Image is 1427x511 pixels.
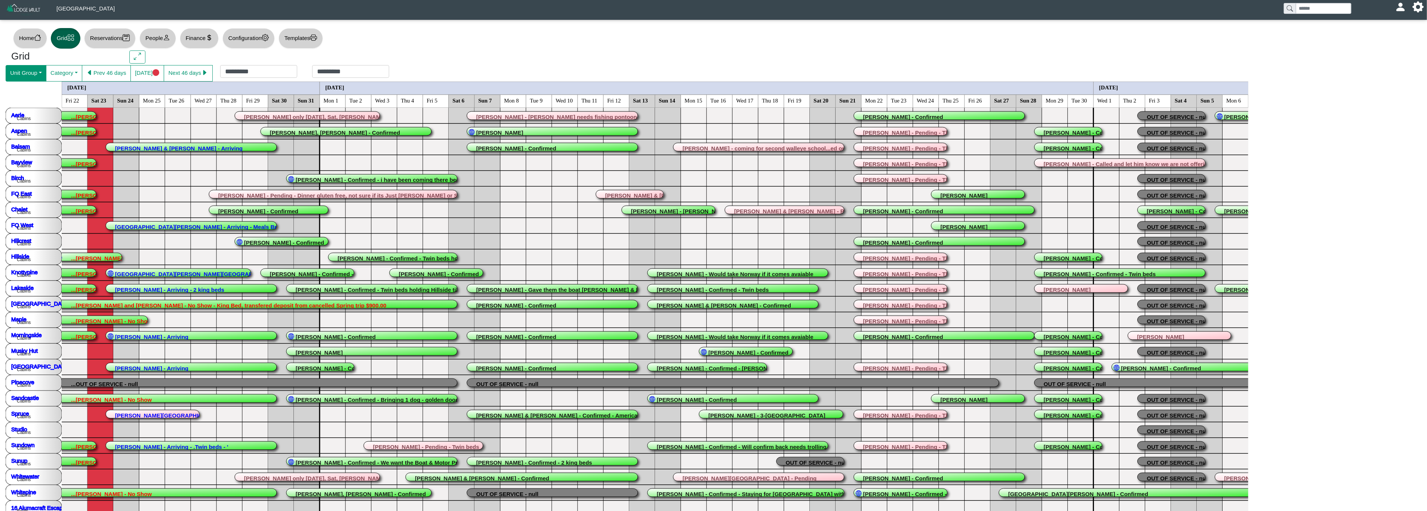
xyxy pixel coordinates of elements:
svg: gear [262,34,269,41]
a: Hillcrest [11,237,31,244]
text: Cabins [17,351,31,357]
a: Bayview [11,159,32,165]
button: Next 46 dayscaret right fill [164,65,213,82]
img: Z [6,3,41,16]
a: FQ East [11,190,32,196]
text: Cabins [17,304,31,309]
a: [GEOGRAPHIC_DATA] [11,363,70,369]
text: Sat 20 [814,97,828,103]
svg: calendar2 check [123,34,130,41]
text: Mon 8 [504,97,519,103]
text: Cabins [17,430,31,435]
text: Cabins [17,116,31,121]
button: Gridgrid [51,28,80,49]
button: Homehouse [13,28,47,49]
text: Thu 2 [1123,97,1136,103]
a: Chalet [11,206,28,212]
svg: currency dollar [206,34,213,41]
text: Fri 3 [1149,97,1160,103]
text: Cabins [17,493,31,498]
a: Sundown [11,441,35,448]
text: Sun 7 [478,97,492,103]
svg: search [1287,5,1293,11]
text: Sat 30 [272,97,287,103]
a: Spruce [11,410,29,416]
text: Wed 1 [1097,97,1111,103]
text: Thu 4 [401,97,414,103]
text: Fri 12 [607,97,621,103]
svg: printer [310,34,317,41]
text: Tue 9 [530,97,542,103]
a: Whitewater [11,473,39,479]
text: Cabins [17,367,31,372]
text: Wed 24 [917,97,934,103]
button: Reservationscalendar2 check [84,28,136,49]
svg: caret right fill [201,69,208,76]
text: Cabins [17,446,31,451]
text: Cabins [17,147,31,152]
text: Sat 6 [452,97,465,103]
a: Studio [11,426,27,432]
text: Tue 26 [169,97,184,103]
text: Cabins [17,131,31,137]
text: [DATE] [1099,84,1118,90]
text: Thu 25 [942,97,959,103]
text: Sun 24 [117,97,133,103]
text: Wed 3 [375,97,389,103]
text: Sat 27 [994,97,1009,103]
text: Tue 30 [1071,97,1087,103]
svg: person fill [1398,4,1403,10]
svg: circle fill [153,69,160,76]
a: Birch [11,174,24,181]
text: Mon 22 [865,97,883,103]
text: Cabins [17,226,31,231]
text: Mon 15 [685,97,702,103]
text: Cabins [17,336,31,341]
text: Thu 18 [762,97,778,103]
text: Cabins [17,461,31,466]
text: Mon 29 [1046,97,1063,103]
text: Wed 17 [736,97,753,103]
button: Configurationgear [222,28,275,49]
text: Tue 23 [891,97,907,103]
text: Cabins [17,273,31,278]
a: Aspen [11,127,27,134]
text: Sun 21 [839,97,856,103]
text: Sun 5 [1200,97,1214,103]
text: Wed 27 [194,97,212,103]
a: Morningside [11,331,42,338]
text: Sat 4 [1175,97,1187,103]
text: Fri 19 [788,97,801,103]
a: Lakeside [11,284,34,291]
text: Fri 22 [65,97,79,103]
text: Cabins [17,398,31,404]
text: [DATE] [325,84,344,90]
text: Cabins [17,414,31,419]
a: Whitepine [11,489,36,495]
button: Category [46,65,82,82]
button: arrows angle expand [129,51,145,64]
button: Financecurrency dollar [180,28,219,49]
text: Cabins [17,241,31,247]
input: Check out [312,65,389,78]
text: Cabins [17,288,31,294]
button: Templatesprinter [279,28,323,49]
a: FQ West [11,221,34,228]
text: Cabins [17,383,31,388]
svg: grid [67,34,74,41]
button: Unit Group [6,65,46,82]
text: Cabins [17,257,31,262]
text: Cabins [17,320,31,325]
text: Fri 5 [427,97,437,103]
svg: arrows angle expand [134,53,141,60]
a: Sunup [11,457,27,463]
a: [GEOGRAPHIC_DATA] [11,300,70,306]
text: Sun 28 [1020,97,1036,103]
button: Peopleperson [139,28,176,49]
a: Sandcastle [11,394,39,401]
a: Balsam [11,143,30,149]
text: Mon 1 [323,97,338,103]
text: Cabins [17,477,31,482]
a: Maple [11,316,27,322]
input: Check in [220,65,297,78]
